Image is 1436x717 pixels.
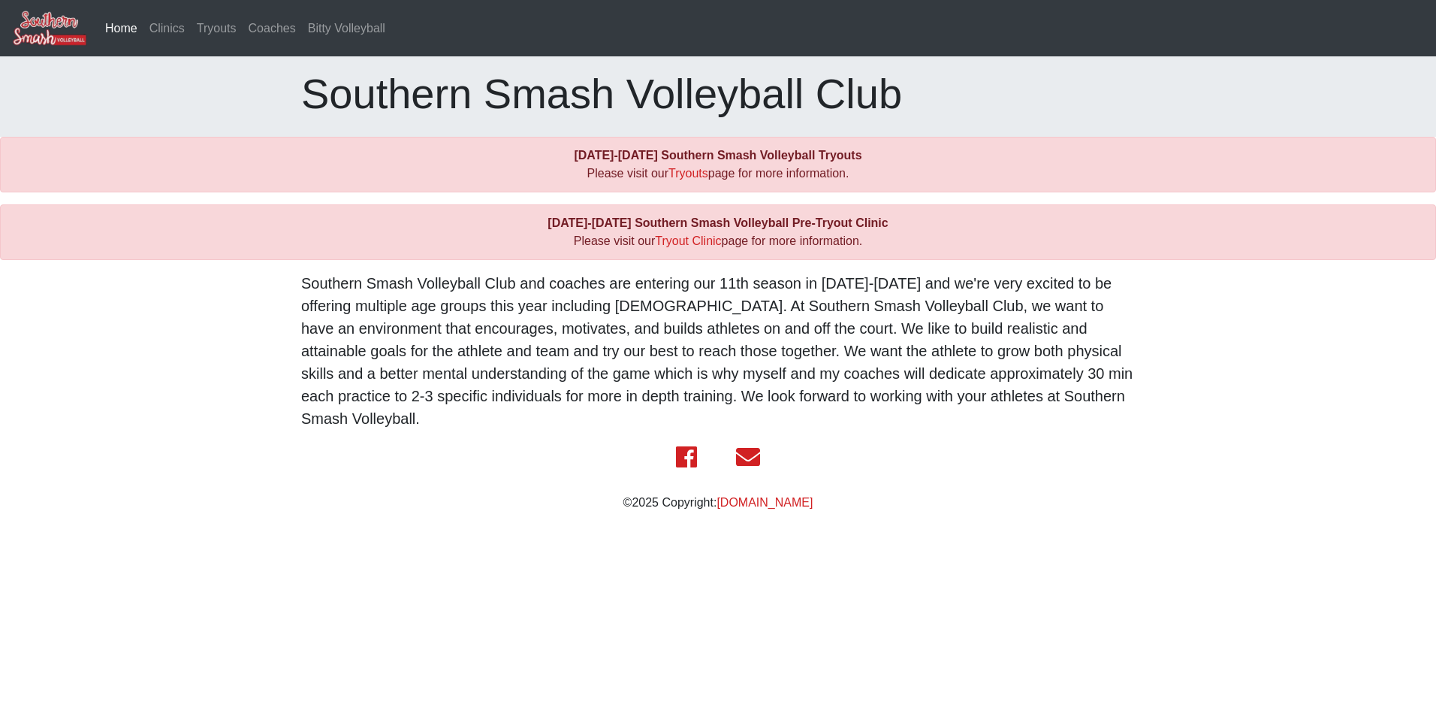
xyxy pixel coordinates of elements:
[301,272,1135,430] p: Southern Smash Volleyball Club and coaches are entering our 11th season in [DATE]-[DATE] and we'r...
[301,68,1135,119] h1: Southern Smash Volleyball Club
[243,14,302,44] a: Coaches
[668,167,708,180] a: Tryouts
[143,14,191,44] a: Clinics
[574,149,861,162] b: [DATE]-[DATE] Southern Smash Volleyball Tryouts
[99,14,143,44] a: Home
[716,496,813,509] a: [DOMAIN_NAME]
[302,14,391,44] a: Bitty Volleyball
[191,14,243,44] a: Tryouts
[655,234,721,247] a: Tryout Clinic
[12,10,87,47] img: Southern Smash Volleyball
[548,216,888,229] b: [DATE]-[DATE] Southern Smash Volleyball Pre-Tryout Clinic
